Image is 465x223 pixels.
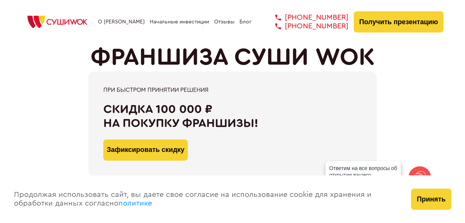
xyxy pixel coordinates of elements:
div: При быстром принятии решения [103,87,362,93]
h1: ФРАНШИЗА СУШИ WOK [91,43,375,71]
button: Получить презентацию [354,11,444,33]
img: СУШИWOK [21,14,93,30]
a: [PHONE_NUMBER] [264,22,348,31]
a: Начальные инвестиции [150,19,209,25]
a: О [PERSON_NAME] [98,19,145,25]
a: политике [118,200,152,207]
a: Отзывы [214,19,235,25]
div: Скидка 100 000 ₽ на покупку франшизы! [103,102,362,130]
button: Принять [411,189,451,210]
a: Блог [239,19,252,25]
button: Зафиксировать скидку [103,139,188,161]
a: [PHONE_NUMBER] [264,13,348,22]
div: Ответим на все вопросы об открытии вашего [PERSON_NAME]! [325,161,401,189]
div: Продолжая использовать сайт, вы даете свое согласие на использование cookie для хранения и обрабо... [6,175,404,223]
